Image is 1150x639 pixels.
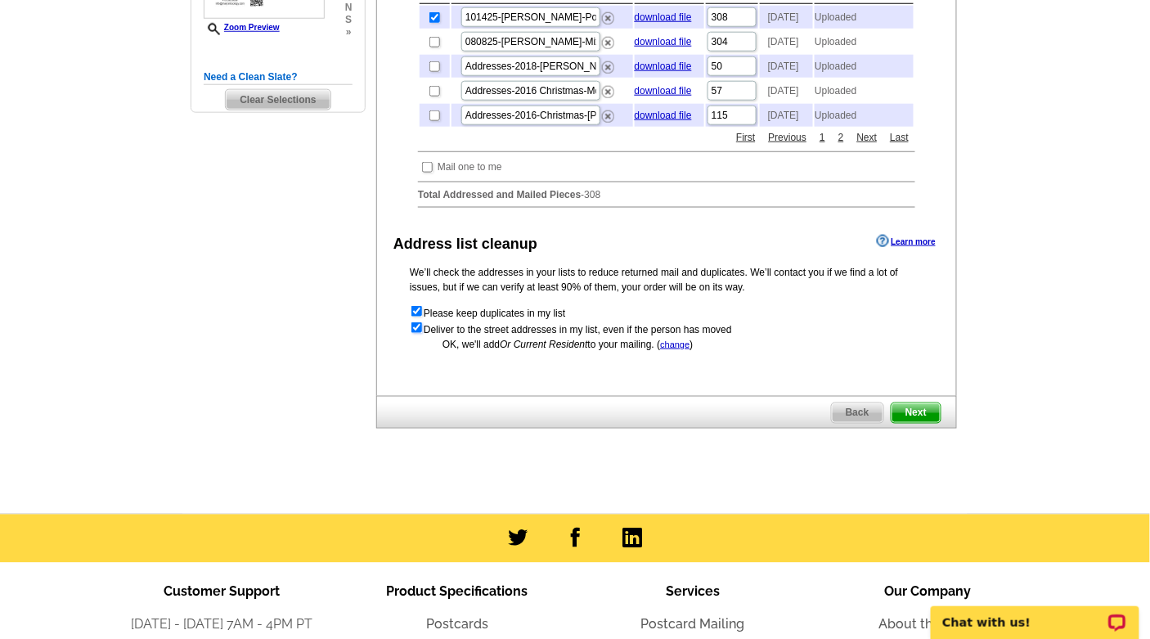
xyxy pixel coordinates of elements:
[602,58,614,70] a: Remove this list
[879,617,977,632] a: About the Team
[832,403,883,423] span: Back
[602,110,614,123] img: delete.png
[635,36,692,47] a: download file
[584,189,600,200] span: 308
[164,584,280,600] span: Customer Support
[345,14,353,26] span: s
[602,61,614,74] img: delete.png
[815,104,914,127] td: Uploaded
[877,235,936,248] a: Learn more
[853,130,882,145] a: Next
[815,130,829,145] a: 1
[602,86,614,98] img: delete.png
[426,617,488,632] a: Postcards
[602,34,614,45] a: Remove this list
[765,130,811,145] a: Previous
[410,265,923,295] p: We’ll check the addresses in your lists to reduce returned mail and duplicates. We’ll contact you...
[602,37,614,49] img: delete.png
[641,617,745,632] a: Postcard Mailing
[886,130,913,145] a: Last
[437,159,503,175] td: Mail one to me
[635,11,692,23] a: download file
[393,233,537,255] div: Address list cleanup
[760,79,813,102] td: [DATE]
[732,130,759,145] a: First
[602,83,614,94] a: Remove this list
[410,304,923,337] form: Please keep duplicates in my list Deliver to the street addresses in my list, even if the person ...
[387,584,528,600] span: Product Specifications
[204,70,353,85] h5: Need a Clean Slate?
[666,584,720,600] span: Services
[920,587,1150,639] iframe: LiveChat chat widget
[660,340,690,349] a: change
[815,79,914,102] td: Uploaded
[834,130,848,145] a: 2
[410,337,923,352] div: OK, we'll add to your mailing. ( )
[418,189,581,200] strong: Total Addressed and Mailed Pieces
[635,85,692,97] a: download file
[760,30,813,53] td: [DATE]
[635,61,692,72] a: download file
[635,110,692,121] a: download file
[760,104,813,127] td: [DATE]
[892,403,941,423] span: Next
[104,615,339,635] li: [DATE] - [DATE] 7AM - 4PM PT
[602,9,614,20] a: Remove this list
[345,26,353,38] span: »
[815,6,914,29] td: Uploaded
[831,403,884,424] a: Back
[204,23,280,32] a: Zoom Preview
[885,584,972,600] span: Our Company
[760,55,813,78] td: [DATE]
[602,107,614,119] a: Remove this list
[345,2,353,14] span: n
[760,6,813,29] td: [DATE]
[815,30,914,53] td: Uploaded
[226,90,330,110] span: Clear Selections
[815,55,914,78] td: Uploaded
[602,12,614,25] img: delete.png
[500,339,587,350] span: Or Current Resident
